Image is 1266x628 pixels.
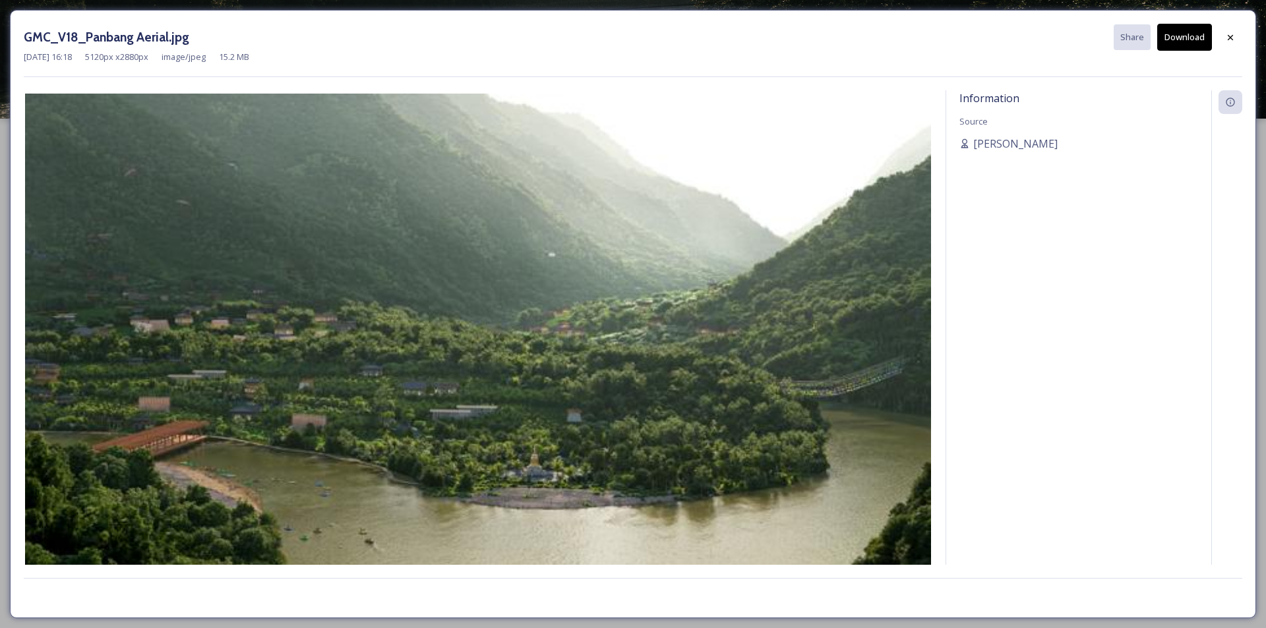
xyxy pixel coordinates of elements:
[1114,24,1151,50] button: Share
[973,136,1058,152] span: [PERSON_NAME]
[959,91,1019,105] span: Information
[162,51,206,63] span: image/jpeg
[1157,24,1212,51] button: Download
[85,51,148,63] span: 5120 px x 2880 px
[24,94,932,603] img: 35e8abd1-8a94-4662-8d84-03e17ac43375.jpg
[219,51,249,63] span: 15.2 MB
[24,28,189,47] h3: GMC_V18_Panbang Aerial.jpg
[959,115,988,127] span: Source
[24,51,72,63] span: [DATE] 16:18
